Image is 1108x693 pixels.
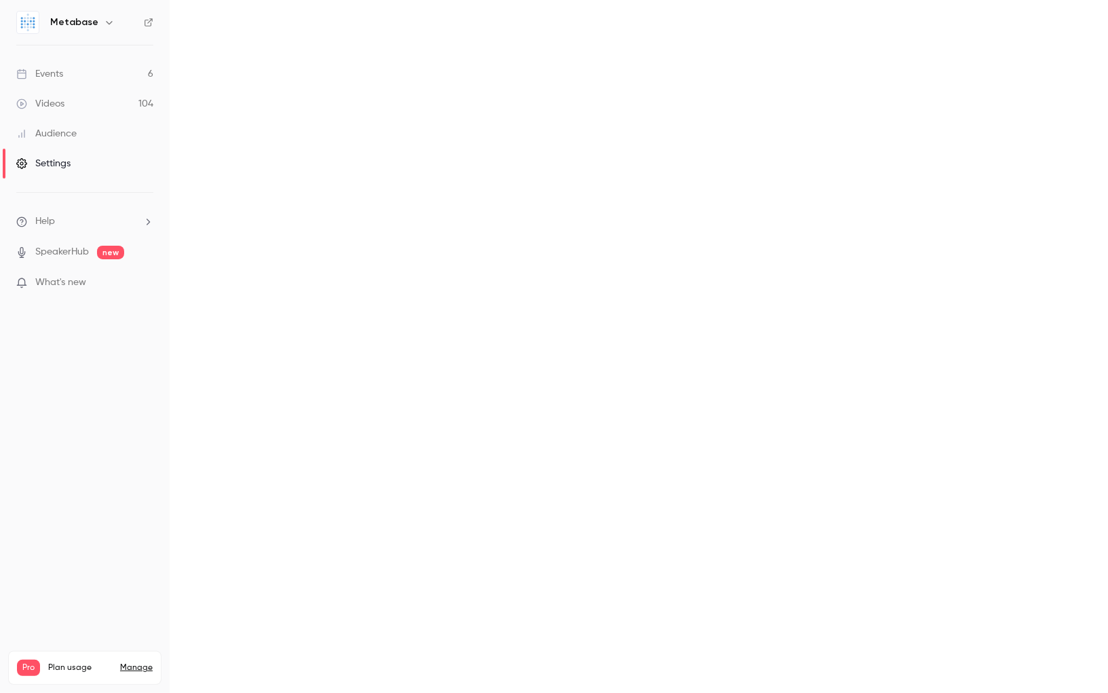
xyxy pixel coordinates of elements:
span: What's new [35,276,86,290]
span: new [97,246,124,259]
a: Manage [120,662,153,673]
li: help-dropdown-opener [16,214,153,229]
span: Help [35,214,55,229]
h6: Metabase [50,16,98,29]
img: Metabase [17,12,39,33]
span: Plan usage [48,662,112,673]
a: SpeakerHub [35,245,89,259]
iframe: Noticeable Trigger [137,277,153,289]
div: Events [16,67,63,81]
div: Settings [16,157,71,170]
span: Pro [17,660,40,676]
div: Audience [16,127,77,141]
div: Videos [16,97,64,111]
